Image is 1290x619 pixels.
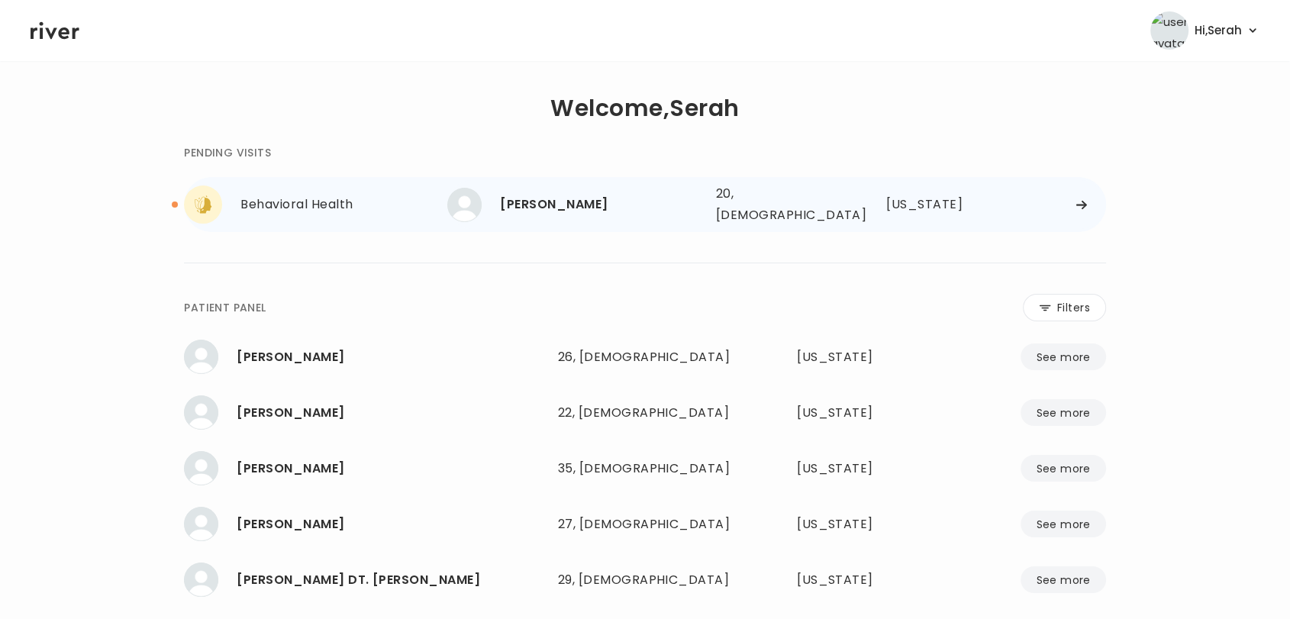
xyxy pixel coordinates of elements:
[558,402,733,424] div: 22, [DEMOGRAPHIC_DATA]
[237,514,545,535] div: Mathara Scott
[184,298,266,317] div: PATIENT PANEL
[237,458,545,479] div: AMBER WIPPERMAN
[1021,566,1105,593] button: See more
[447,188,482,222] img: Shakayla Genwright
[184,451,218,485] img: AMBER WIPPERMAN
[558,347,733,368] div: 26, [DEMOGRAPHIC_DATA]
[558,569,733,591] div: 29, [DEMOGRAPHIC_DATA]
[797,402,919,424] div: Missouri
[1021,399,1105,426] button: See more
[1021,343,1105,370] button: See more
[184,395,218,430] img: KEYSHLA HERNANDEZ MARTINEZ
[1023,294,1106,321] button: Filters
[797,514,919,535] div: Georgia
[558,514,733,535] div: 27, [DEMOGRAPHIC_DATA]
[1021,511,1105,537] button: See more
[550,98,739,119] h1: Welcome, Serah
[237,347,545,368] div: Destiny Ford
[797,569,919,591] div: Colorado
[1150,11,1188,50] img: user avatar
[237,402,545,424] div: KEYSHLA HERNANDEZ MARTINEZ
[558,458,733,479] div: 35, [DEMOGRAPHIC_DATA]
[500,194,703,215] div: Shakayla Genwright
[886,194,972,215] div: Georgia
[716,183,838,226] div: 20, [DEMOGRAPHIC_DATA]
[797,458,919,479] div: Texas
[1021,455,1105,482] button: See more
[184,143,271,162] div: PENDING VISITS
[797,347,919,368] div: Florida
[184,507,218,541] img: Mathara Scott
[184,340,218,374] img: Destiny Ford
[1195,20,1242,41] span: Hi, Serah
[240,194,447,215] div: Behavioral Health
[237,569,545,591] div: MELISSA DILEN TREVIZO GOMEZ
[1150,11,1259,50] button: user avatarHi,Serah
[184,563,218,597] img: MELISSA DILEN TREVIZO GOMEZ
